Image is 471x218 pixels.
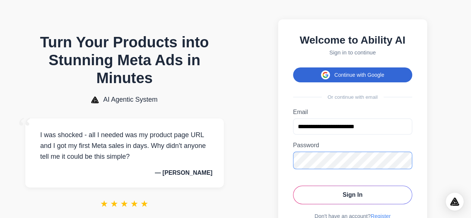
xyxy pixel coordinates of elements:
[293,49,412,56] p: Sign in to continue
[36,130,213,162] p: I was shocked - all I needed was my product page URL and I got my first Meta sales in days. Why d...
[293,109,412,116] label: Email
[293,186,412,204] button: Sign In
[130,199,139,209] span: ★
[100,199,108,209] span: ★
[293,94,412,100] div: Or continue with email
[110,199,118,209] span: ★
[91,97,99,103] img: AI Agentic System Logo
[103,96,157,104] span: AI Agentic System
[140,199,149,209] span: ★
[120,199,128,209] span: ★
[293,142,412,149] label: Password
[36,170,213,176] p: — [PERSON_NAME]
[18,111,31,145] span: “
[25,33,224,87] h1: Turn Your Products into Stunning Meta Ads in Minutes
[446,193,464,211] div: Open Intercom Messenger
[293,34,412,46] h2: Welcome to Ability AI
[293,67,412,82] button: Continue with Google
